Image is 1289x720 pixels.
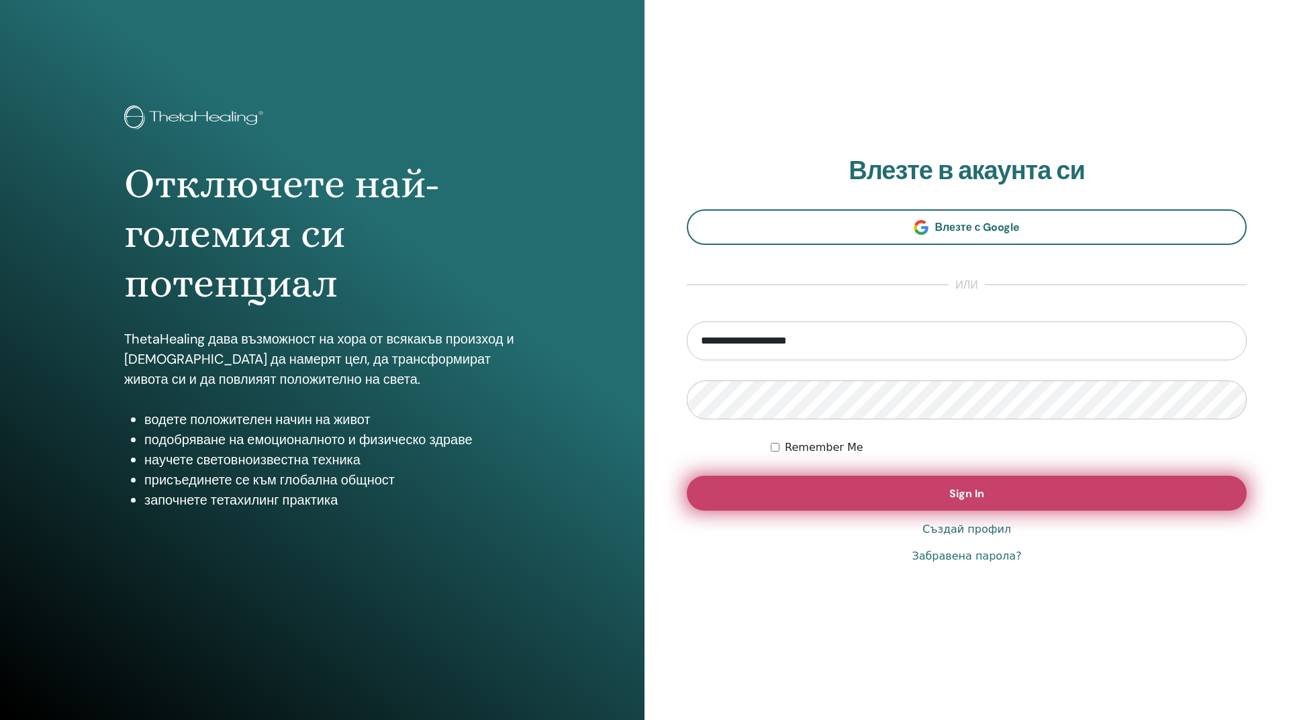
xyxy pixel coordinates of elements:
[144,470,520,490] li: присъединете се към глобална общност
[687,156,1247,187] h2: Влезте в акаунта си
[785,440,863,456] label: Remember Me
[949,277,985,293] span: или
[124,159,520,309] h1: Отключете най-големия си потенциал
[144,490,520,510] li: започнете тетахилинг практика
[922,521,1011,537] a: Създай профил
[949,486,984,501] span: Sign In
[771,440,1247,456] div: Keep me authenticated indefinitely or until I manually logout
[687,209,1247,245] a: Влезте с Google
[144,429,520,450] li: подобряване на емоционалното и физическо здраве
[687,476,1247,511] button: Sign In
[912,548,1021,564] a: Забравена парола?
[935,220,1020,234] span: Влезте с Google
[144,409,520,429] li: водете положителен начин на живот
[124,329,520,389] p: ThetaHealing дава възможност на хора от всякакъв произход и [DEMOGRAPHIC_DATA] да намерят цел, да...
[144,450,520,470] li: научете световноизвестна техника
